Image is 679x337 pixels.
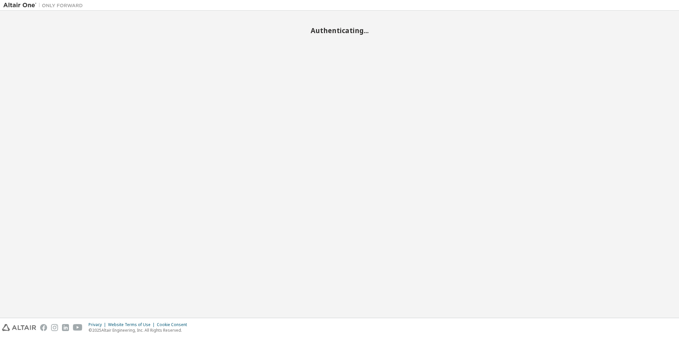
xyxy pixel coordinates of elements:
div: Website Terms of Use [108,322,157,327]
p: © 2025 Altair Engineering, Inc. All Rights Reserved. [89,327,191,333]
h2: Authenticating... [3,26,676,35]
img: instagram.svg [51,324,58,331]
img: youtube.svg [73,324,83,331]
div: Privacy [89,322,108,327]
img: facebook.svg [40,324,47,331]
div: Cookie Consent [157,322,191,327]
img: linkedin.svg [62,324,69,331]
img: altair_logo.svg [2,324,36,331]
img: Altair One [3,2,86,9]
